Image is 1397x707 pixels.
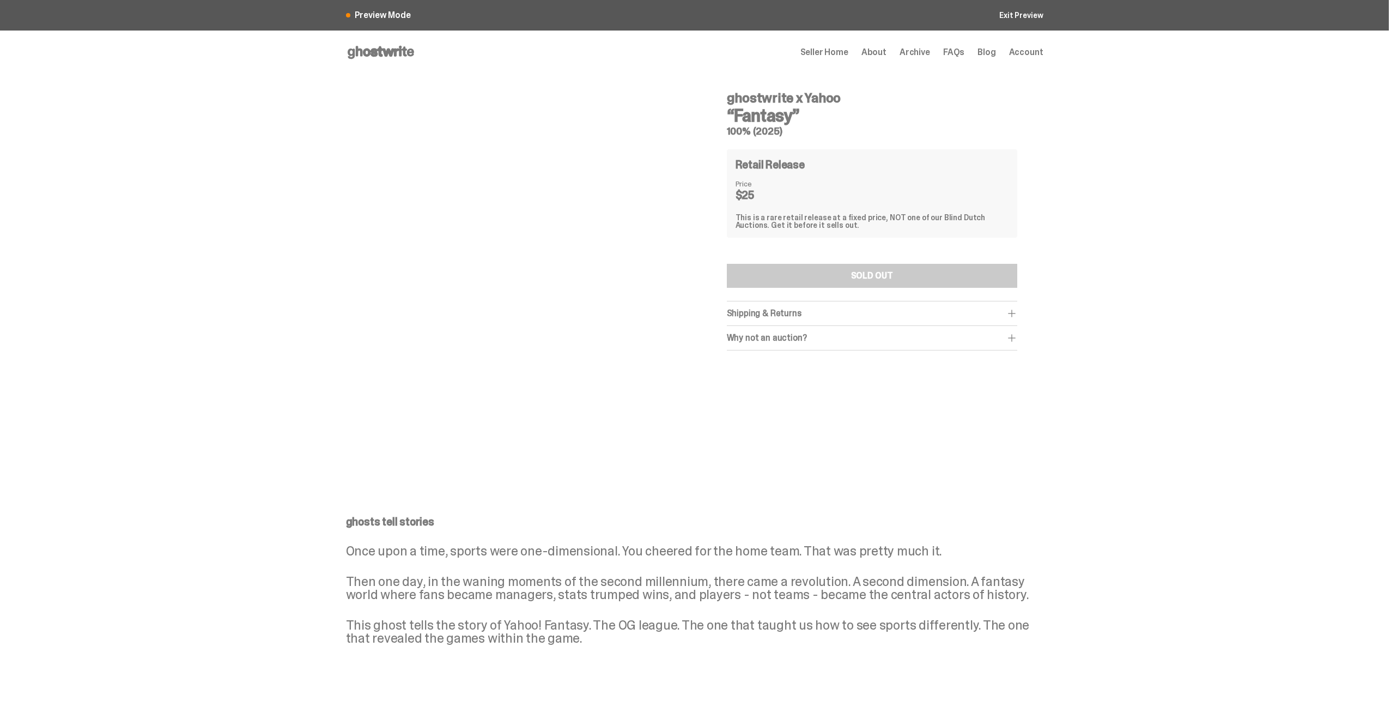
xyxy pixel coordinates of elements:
[346,575,1043,601] p: Then one day, in the waning moments of the second millennium, there came a revolution. A second d...
[851,271,893,280] div: SOLD OUT
[736,190,790,201] dd: $25
[861,48,886,57] a: About
[727,308,1017,319] div: Shipping & Returns
[977,48,995,57] a: Blog
[736,214,1009,229] div: This is a rare retail release at a fixed price, NOT one of our Blind Dutch Auctions. Get it befor...
[999,11,1043,19] a: Exit Preview
[1009,48,1043,57] a: Account
[346,545,1043,558] p: Once upon a time, sports were one-dimensional. You cheered for the home team. That was pretty muc...
[727,333,1017,343] div: Why not an auction?
[727,107,1017,124] h3: “Fantasy”
[900,48,930,57] a: Archive
[800,48,848,57] a: Seller Home
[727,264,1017,288] button: SOLD OUT
[736,159,805,170] h4: Retail Release
[727,126,1017,136] h5: 100% (2025)
[346,619,1043,645] p: This ghost tells the story of Yahoo! Fantasy. The OG league. The one that taught us how to see sp...
[943,48,964,57] a: FAQs
[736,180,790,188] dt: Price
[355,11,411,20] span: Preview Mode
[346,516,1043,527] p: ghosts tell stories
[727,92,1017,105] h4: ghostwrite x Yahoo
